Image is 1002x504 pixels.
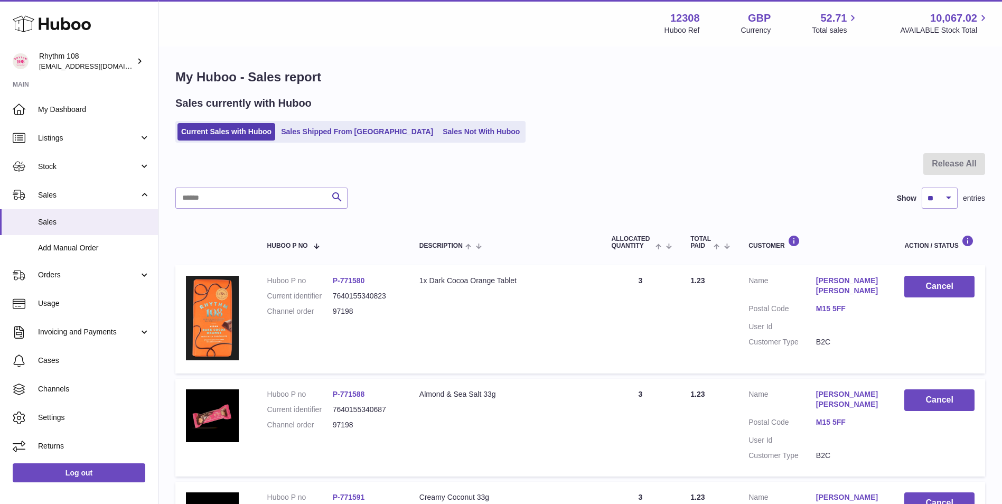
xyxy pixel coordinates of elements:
a: M15 5FF [816,417,884,427]
span: My Dashboard [38,105,150,115]
span: Settings [38,413,150,423]
strong: 12308 [670,11,700,25]
span: 1.23 [690,493,705,501]
dd: 7640155340823 [333,291,398,301]
dt: User Id [748,322,816,332]
h1: My Huboo - Sales report [175,69,985,86]
span: Total paid [690,236,711,249]
dt: Huboo P no [267,492,333,502]
a: Log out [13,463,145,482]
span: Add Manual Order [38,243,150,253]
dt: Huboo P no [267,276,333,286]
button: Cancel [904,276,975,297]
div: Action / Status [904,235,975,249]
h2: Sales currently with Huboo [175,96,312,110]
dt: Name [748,389,816,412]
span: AVAILABLE Stock Total [900,25,989,35]
dd: 7640155340687 [333,405,398,415]
span: Huboo P no [267,242,308,249]
a: P-771588 [333,390,365,398]
dd: B2C [816,337,884,347]
dt: Postal Code [748,417,816,430]
a: M15 5FF [816,304,884,314]
dd: 97198 [333,306,398,316]
span: entries [963,193,985,203]
a: [PERSON_NAME] [PERSON_NAME] [816,276,884,296]
span: Description [419,242,463,249]
dt: Huboo P no [267,389,333,399]
span: Orders [38,270,139,280]
span: Channels [38,384,150,394]
dt: Current identifier [267,291,333,301]
a: [PERSON_NAME] [PERSON_NAME] [816,389,884,409]
span: Usage [38,298,150,309]
dt: Name [748,276,816,298]
dt: Current identifier [267,405,333,415]
button: Cancel [904,389,975,411]
dt: Customer Type [748,337,816,347]
div: Creamy Coconut 33g [419,492,591,502]
div: Customer [748,235,883,249]
dt: Customer Type [748,451,816,461]
span: Invoicing and Payments [38,327,139,337]
span: 1.23 [690,276,705,285]
a: 52.71 Total sales [812,11,859,35]
span: Listings [38,133,139,143]
dd: B2C [816,451,884,461]
img: 123081684745648.jpg [186,389,239,442]
a: Current Sales with Huboo [177,123,275,141]
dt: Postal Code [748,304,816,316]
dt: Channel order [267,420,333,430]
span: Returns [38,441,150,451]
dd: 97198 [333,420,398,430]
a: P-771580 [333,276,365,285]
span: 10,067.02 [930,11,977,25]
span: Sales [38,190,139,200]
div: Currency [741,25,771,35]
span: Stock [38,162,139,172]
dt: Channel order [267,306,333,316]
div: 1x Dark Cocoa Orange Tablet [419,276,591,286]
span: Cases [38,356,150,366]
a: Sales Shipped From [GEOGRAPHIC_DATA] [277,123,437,141]
a: P-771591 [333,493,365,501]
td: 3 [601,265,680,374]
dt: User Id [748,435,816,445]
span: 1.23 [690,390,705,398]
a: Sales Not With Huboo [439,123,523,141]
strong: GBP [748,11,771,25]
a: 10,067.02 AVAILABLE Stock Total [900,11,989,35]
img: internalAdmin-12308@internal.huboo.com [13,53,29,69]
td: 3 [601,379,680,476]
div: Huboo Ref [664,25,700,35]
label: Show [897,193,916,203]
span: Total sales [812,25,859,35]
img: 123081684745933.JPG [186,276,239,360]
div: Almond & Sea Salt 33g [419,389,591,399]
div: Rhythm 108 [39,51,134,71]
span: [EMAIL_ADDRESS][DOMAIN_NAME] [39,62,155,70]
span: Sales [38,217,150,227]
span: 52.71 [820,11,847,25]
span: ALLOCATED Quantity [611,236,652,249]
